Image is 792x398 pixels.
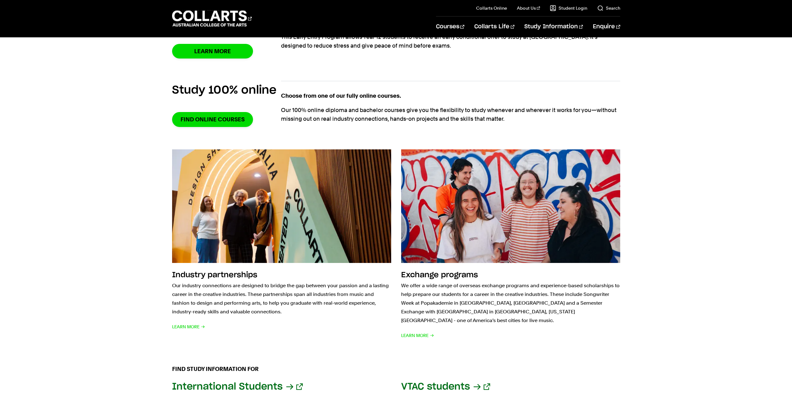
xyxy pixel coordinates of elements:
[401,271,478,279] h2: Exchange programs
[172,322,205,331] span: Learn More
[593,16,620,37] a: Enquire
[172,83,276,97] h2: Study 100% online
[281,33,620,50] p: This Early Entry Program allows Year 12 students to receive an early conditional offer to study a...
[281,92,401,99] strong: Choose from one of our fully online courses.
[401,331,434,340] span: Learn More
[172,112,253,127] a: Find online courses
[476,5,507,11] a: Collarts Online
[401,281,620,325] p: We offer a wide range of overseas exchange programs and experience-based scholarships to help pre...
[172,149,391,340] a: Industry partnerships Our industry connections are designed to bridge the gap between your passio...
[436,16,464,37] a: Courses
[474,16,514,37] a: Collarts Life
[172,44,253,59] a: Learn More
[281,106,620,123] p: Our 100% online diploma and bachelor courses give you the flexibility to study whenever and where...
[172,10,252,27] div: Go to homepage
[524,16,583,37] a: Study Information
[550,5,587,11] a: Student Login
[172,271,257,279] h2: Industry partnerships
[401,149,620,340] a: Exchange programs We offer a wide range of overseas exchange programs and experience-based schola...
[172,281,391,316] p: Our industry connections are designed to bridge the gap between your passion and a lasting career...
[172,365,620,373] h2: FIND STUDY INFORMATION FOR
[517,5,540,11] a: About Us
[597,5,620,11] a: Search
